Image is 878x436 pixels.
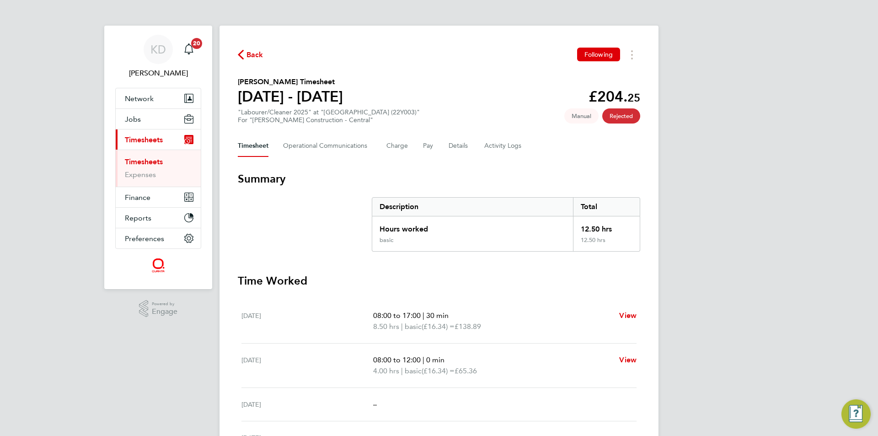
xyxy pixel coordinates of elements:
[455,322,481,331] span: £138.89
[116,208,201,228] button: Reports
[238,274,640,288] h3: Time Worked
[241,355,373,377] div: [DATE]
[573,237,640,251] div: 12.50 hrs
[401,322,403,331] span: |
[125,193,150,202] span: Finance
[116,129,201,150] button: Timesheets
[841,399,871,429] button: Engage Resource Center
[115,35,201,79] a: KD[PERSON_NAME]
[577,48,620,61] button: Following
[180,35,198,64] a: 20
[116,109,201,129] button: Jobs
[423,355,424,364] span: |
[116,88,201,108] button: Network
[422,366,455,375] span: (£16.34) =
[423,311,424,320] span: |
[373,400,377,409] span: –
[602,108,640,124] span: This timesheet has been rejected.
[238,108,420,124] div: "Labourer/Cleaner 2025" at "[GEOGRAPHIC_DATA] (22Y003)"
[238,172,640,186] h3: Summary
[422,322,455,331] span: (£16.34) =
[455,366,477,375] span: £65.36
[619,311,637,320] span: View
[373,355,421,364] span: 08:00 to 12:00
[238,135,268,157] button: Timesheet
[125,214,151,222] span: Reports
[104,26,212,289] nav: Main navigation
[116,150,201,187] div: Timesheets
[619,310,637,321] a: View
[619,355,637,364] span: View
[116,187,201,207] button: Finance
[238,76,343,87] h2: [PERSON_NAME] Timesheet
[380,237,393,244] div: basic
[449,135,470,157] button: Details
[238,49,263,60] button: Back
[125,94,154,103] span: Network
[115,68,201,79] span: Karen Donald
[573,216,640,237] div: 12.50 hrs
[152,300,177,308] span: Powered by
[125,115,141,124] span: Jobs
[241,310,373,332] div: [DATE]
[238,87,343,106] h1: [DATE] - [DATE]
[405,321,422,332] span: basic
[426,311,449,320] span: 30 min
[405,366,422,377] span: basic
[564,108,599,124] span: This timesheet was manually created.
[373,322,399,331] span: 8.50 hrs
[191,38,202,49] span: 20
[386,135,408,157] button: Charge
[238,116,420,124] div: For "[PERSON_NAME] Construction - Central"
[627,91,640,104] span: 25
[372,197,640,252] div: Summary
[619,355,637,366] a: View
[116,228,201,248] button: Preferences
[283,135,372,157] button: Operational Communications
[152,308,177,316] span: Engage
[584,50,613,59] span: Following
[624,48,640,62] button: Timesheets Menu
[372,216,573,237] div: Hours worked
[151,258,165,273] img: quantacontracts-logo-retina.png
[150,43,166,55] span: KD
[115,258,201,273] a: Go to home page
[246,49,263,60] span: Back
[125,157,163,166] a: Timesheets
[373,366,399,375] span: 4.00 hrs
[241,399,373,410] div: [DATE]
[125,234,164,243] span: Preferences
[125,170,156,179] a: Expenses
[589,88,640,105] app-decimal: £204.
[484,135,523,157] button: Activity Logs
[401,366,403,375] span: |
[426,355,444,364] span: 0 min
[573,198,640,216] div: Total
[372,198,573,216] div: Description
[373,311,421,320] span: 08:00 to 17:00
[423,135,434,157] button: Pay
[139,300,178,318] a: Powered byEngage
[125,135,163,144] span: Timesheets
